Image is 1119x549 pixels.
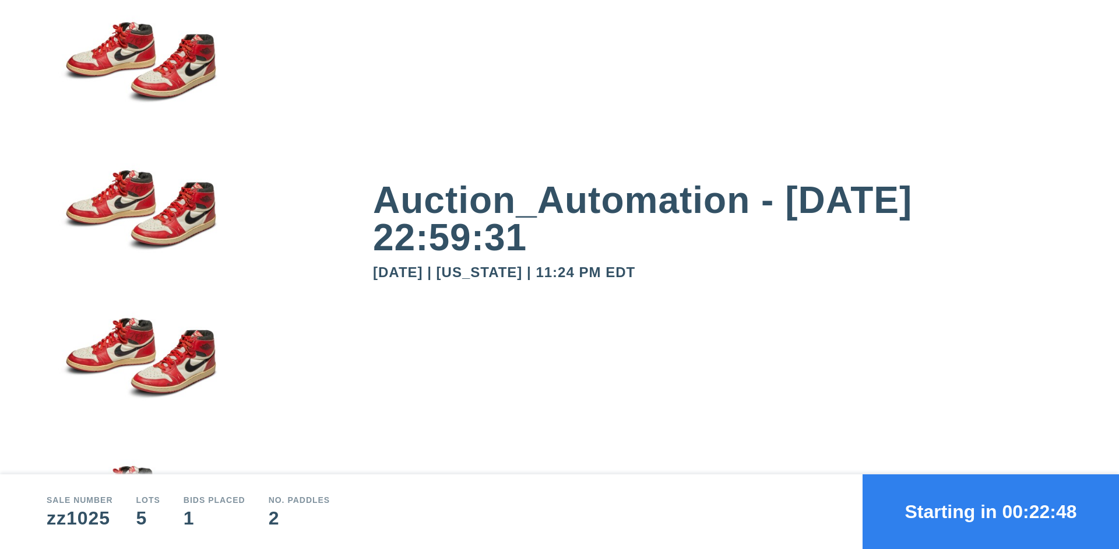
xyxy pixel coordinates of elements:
div: [DATE] | [US_STATE] | 11:24 PM EDT [373,265,1072,279]
div: Bids Placed [184,496,245,504]
div: 2 [269,509,330,527]
div: Lots [136,496,160,504]
div: 1 [184,509,245,527]
div: No. Paddles [269,496,330,504]
img: small [47,1,233,149]
div: Sale number [47,496,113,504]
div: 5 [136,509,160,527]
img: small [47,296,233,445]
div: zz1025 [47,509,113,527]
div: Auction_Automation - [DATE] 22:59:31 [373,181,1072,256]
button: Starting in 00:22:48 [863,474,1119,549]
img: small [47,148,233,296]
